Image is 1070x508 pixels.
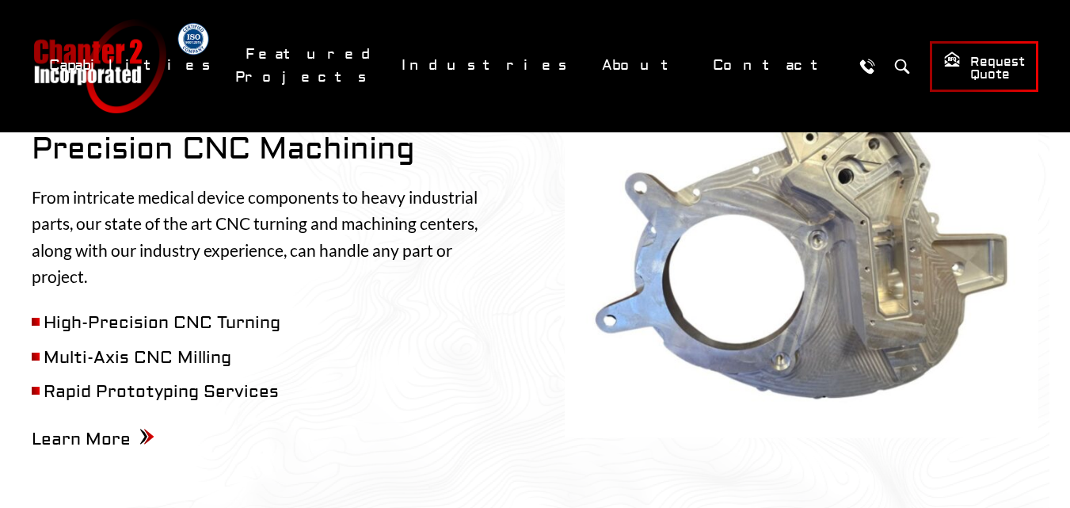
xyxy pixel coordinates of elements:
[32,132,505,168] h2: Precision CNC Machining
[32,310,505,337] li: High-Precision CNC Turning
[32,345,505,372] li: Multi-Axis CNC Milling
[592,48,695,82] a: About
[852,52,882,81] a: Call Us
[943,51,1025,83] span: Request Quote
[32,19,166,113] a: Chapter 2 Incorporated
[887,52,916,81] button: Search
[235,37,383,94] a: Featured Projects
[703,48,844,82] a: Contact
[930,41,1038,92] a: Request Quote
[39,48,227,82] a: Capabilities
[391,48,584,82] a: Industries
[32,429,154,450] a: Learn More
[32,379,505,406] li: Rapid Prototyping Services
[32,184,505,290] p: From intricate medical device components to heavy industrial parts, our state of the art CNC turn...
